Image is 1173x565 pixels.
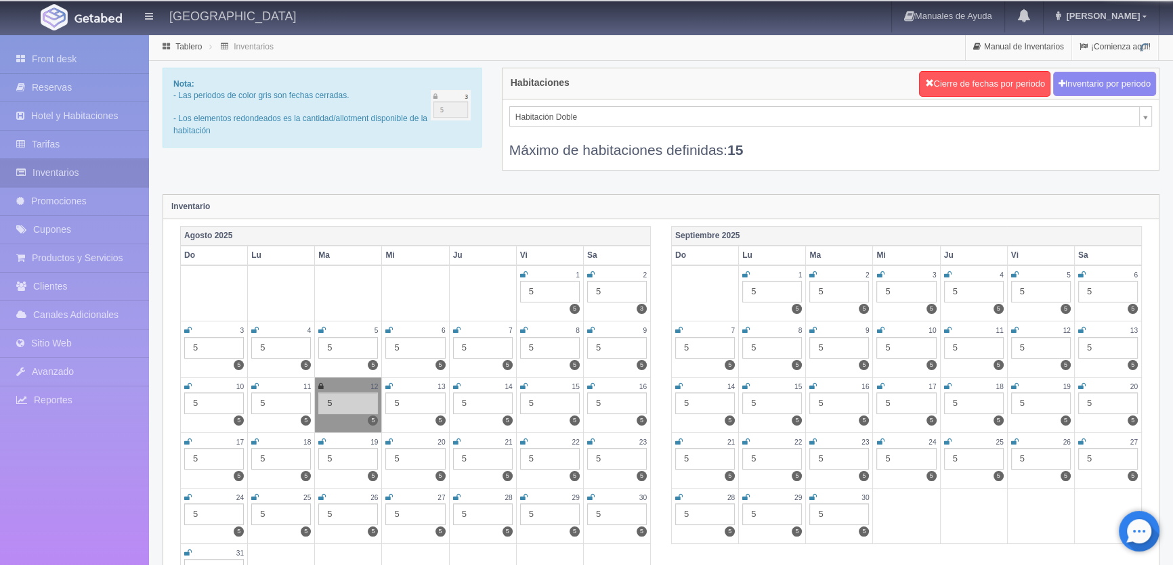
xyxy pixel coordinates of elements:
div: 5 [184,503,244,525]
small: 5 [375,327,379,334]
th: Lu [739,246,806,265]
label: 5 [368,471,378,481]
label: 5 [1128,471,1138,481]
label: 5 [234,471,244,481]
img: Getabed [74,13,122,23]
label: 5 [926,471,937,481]
label: 5 [503,360,513,370]
label: 5 [926,360,937,370]
label: 5 [435,471,446,481]
div: 5 [809,281,869,302]
small: 29 [794,494,802,501]
small: 10 [236,383,244,390]
button: Inventario por periodo [1053,72,1156,97]
div: 5 [1078,281,1138,302]
b: 15 [727,142,743,158]
small: 22 [572,438,580,446]
div: 5 [742,392,802,414]
label: 5 [637,415,647,426]
label: 5 [859,415,869,426]
small: 31 [236,549,244,557]
span: [PERSON_NAME] [1063,11,1140,21]
label: 5 [234,360,244,370]
small: 16 [861,383,869,390]
div: 5 [1011,392,1071,414]
div: 5 [742,337,802,359]
label: 5 [301,471,311,481]
small: 16 [639,383,647,390]
small: 26 [370,494,378,501]
label: 5 [368,415,378,426]
th: Mi [873,246,940,265]
label: 5 [637,471,647,481]
a: ¡Comienza aquí! [1072,34,1158,60]
div: 5 [385,392,445,414]
div: 5 [318,337,378,359]
div: 5 [318,392,378,414]
small: 29 [572,494,580,501]
div: 5 [520,281,580,302]
div: 5 [944,448,1004,470]
label: 5 [570,304,580,314]
label: 5 [1061,304,1071,314]
label: 5 [1128,304,1138,314]
label: 5 [926,415,937,426]
div: 5 [520,337,580,359]
div: 5 [318,448,378,470]
label: 5 [792,304,802,314]
label: 5 [637,526,647,537]
small: 10 [929,327,936,334]
div: 5 [587,503,647,525]
small: 28 [727,494,735,501]
div: 5 [1078,392,1138,414]
div: 5 [318,503,378,525]
small: 26 [1063,438,1071,446]
small: 28 [505,494,512,501]
th: Sa [583,246,650,265]
small: 21 [505,438,512,446]
img: cutoff.png [431,90,471,120]
small: 17 [929,383,936,390]
label: 5 [435,360,446,370]
small: 2 [643,271,647,279]
small: 9 [866,327,870,334]
label: 5 [725,471,735,481]
small: 27 [438,494,445,501]
label: 5 [637,360,647,370]
small: 25 [303,494,311,501]
div: 5 [876,392,936,414]
small: 25 [996,438,1003,446]
div: 5 [520,503,580,525]
div: 5 [944,337,1004,359]
div: 5 [944,281,1004,302]
label: 5 [792,415,802,426]
div: 5 [1011,337,1071,359]
div: 5 [251,392,311,414]
label: 5 [1061,360,1071,370]
b: Nota: [173,79,194,89]
div: 5 [876,448,936,470]
th: Do [181,246,248,265]
label: 5 [503,415,513,426]
div: 5 [453,337,513,359]
div: 5 [184,448,244,470]
th: Vi [1007,246,1074,265]
div: 5 [251,503,311,525]
div: 5 [520,392,580,414]
div: 5 [876,281,936,302]
label: 5 [301,526,311,537]
div: 5 [385,337,445,359]
small: 8 [576,327,580,334]
label: 5 [859,360,869,370]
small: 27 [1130,438,1138,446]
label: 5 [570,471,580,481]
a: Inventarios [234,42,274,51]
small: 13 [1130,327,1138,334]
small: 9 [643,327,647,334]
div: 5 [1011,448,1071,470]
div: 5 [742,503,802,525]
small: 19 [1063,383,1071,390]
th: Ju [940,246,1007,265]
label: 5 [570,526,580,537]
div: 5 [809,448,869,470]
